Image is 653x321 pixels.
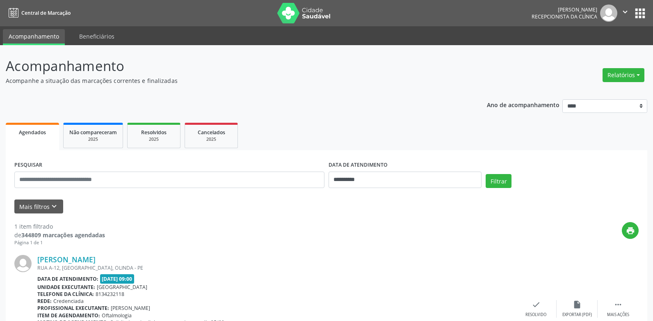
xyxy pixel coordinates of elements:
[14,199,63,214] button: Mais filtroskeyboard_arrow_down
[6,6,71,20] a: Central de Marcação
[19,129,46,136] span: Agendados
[37,275,98,282] b: Data de atendimento:
[100,274,135,284] span: [DATE] 09:00
[14,159,42,172] label: PESQUISAR
[133,136,174,142] div: 2025
[486,174,511,188] button: Filtrar
[621,7,630,16] i: 
[3,29,65,45] a: Acompanhamento
[607,312,629,318] div: Mais ações
[37,255,96,264] a: [PERSON_NAME]
[37,284,95,291] b: Unidade executante:
[96,291,124,298] span: 8134232118
[191,136,232,142] div: 2025
[626,226,635,235] i: print
[21,9,71,16] span: Central de Marcação
[487,99,559,110] p: Ano de acompanhamento
[50,202,59,211] i: keyboard_arrow_down
[532,300,541,309] i: check
[21,231,105,239] strong: 344809 marcações agendadas
[573,300,582,309] i: insert_drive_file
[111,305,150,312] span: [PERSON_NAME]
[37,298,52,305] b: Rede:
[603,68,644,82] button: Relatórios
[525,312,546,318] div: Resolvido
[6,76,455,85] p: Acompanhe a situação das marcações correntes e finalizadas
[37,305,109,312] b: Profissional executante:
[600,5,617,22] img: img
[141,129,167,136] span: Resolvidos
[53,298,84,305] span: Credenciada
[562,312,592,318] div: Exportar (PDF)
[532,6,597,13] div: [PERSON_NAME]
[622,222,639,239] button: print
[633,6,647,21] button: apps
[97,284,147,291] span: [GEOGRAPHIC_DATA]
[532,13,597,20] span: Recepcionista da clínica
[14,239,105,246] div: Página 1 de 1
[14,222,105,231] div: 1 item filtrado
[37,291,94,298] b: Telefone da clínica:
[102,312,132,319] span: Oftalmologia
[14,231,105,239] div: de
[69,136,117,142] div: 2025
[329,159,388,172] label: DATA DE ATENDIMENTO
[37,264,516,271] div: RUA A-12, [GEOGRAPHIC_DATA], OLINDA - PE
[617,5,633,22] button: 
[73,29,120,44] a: Beneficiários
[198,129,225,136] span: Cancelados
[614,300,623,309] i: 
[69,129,117,136] span: Não compareceram
[6,56,455,76] p: Acompanhamento
[14,255,32,272] img: img
[37,312,100,319] b: Item de agendamento:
